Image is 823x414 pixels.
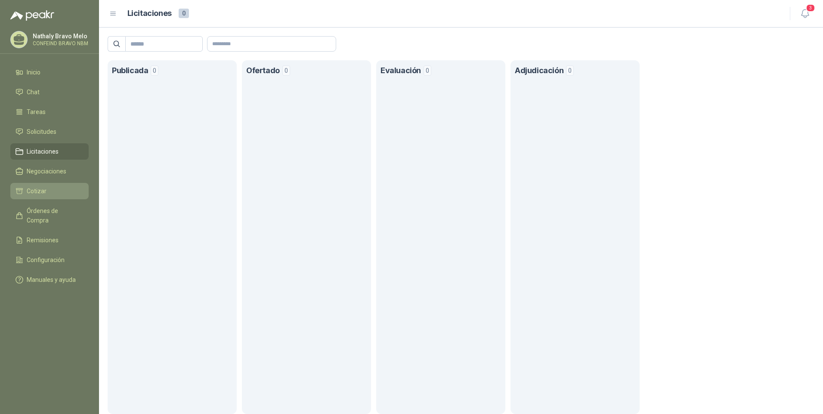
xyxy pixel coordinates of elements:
a: Remisiones [10,232,89,248]
span: 0 [151,65,158,76]
a: Tareas [10,104,89,120]
span: 0 [179,9,189,18]
button: 3 [797,6,813,22]
a: Solicitudes [10,124,89,140]
span: Licitaciones [27,147,59,156]
a: Negociaciones [10,163,89,179]
span: Solicitudes [27,127,56,136]
span: 0 [282,65,290,76]
a: Licitaciones [10,143,89,160]
span: 0 [424,65,431,76]
p: Nathaly Bravo Melo [33,33,88,39]
h1: Publicada [112,65,148,77]
span: Cotizar [27,186,46,196]
a: Chat [10,84,89,100]
a: Cotizar [10,183,89,199]
span: Tareas [27,107,46,117]
span: 0 [566,65,574,76]
a: Manuales y ayuda [10,272,89,288]
span: Manuales y ayuda [27,275,76,284]
span: Inicio [27,68,40,77]
h1: Evaluación [381,65,421,77]
a: Configuración [10,252,89,268]
span: Remisiones [27,235,59,245]
h1: Ofertado [246,65,280,77]
a: Órdenes de Compra [10,203,89,229]
span: Chat [27,87,40,97]
h1: Adjudicación [515,65,563,77]
p: CONFEIND BRAVO NBM [33,41,88,46]
span: Órdenes de Compra [27,206,80,225]
img: Logo peakr [10,10,54,21]
span: 3 [806,4,815,12]
a: Inicio [10,64,89,80]
h1: Licitaciones [127,7,172,20]
span: Configuración [27,255,65,265]
span: Negociaciones [27,167,66,176]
